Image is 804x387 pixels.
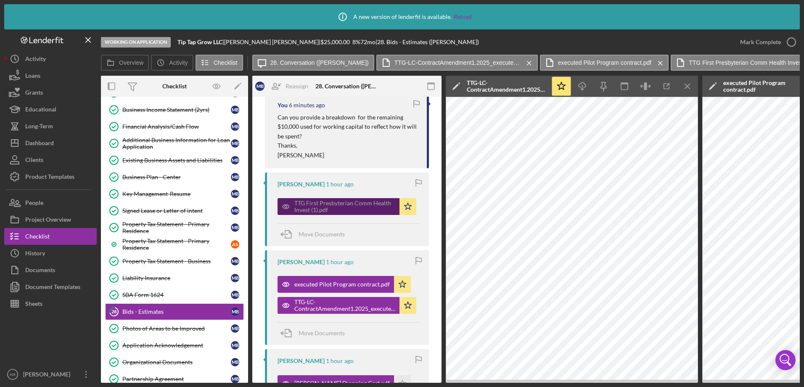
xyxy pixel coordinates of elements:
[105,135,244,152] a: Additional Business Information for Loan ApplicationMB
[25,151,43,170] div: Clients
[122,359,231,366] div: Organizational Documents
[231,223,239,232] div: M B
[214,59,238,66] label: Checklist
[105,253,244,270] a: Property Tax Statement - BusinessMB
[105,286,244,303] a: SBA Form 1624MB
[25,194,43,213] div: People
[4,194,97,211] button: People
[122,123,231,130] div: Financial Analysis/Cash Flow
[111,309,116,314] tspan: 28
[122,174,231,180] div: Business Plan - Center
[122,191,231,197] div: Key Management-Resume
[278,358,325,364] div: [PERSON_NAME]
[294,380,390,387] div: [PERSON_NAME] Shopping Cart.pdf
[332,6,472,27] div: A new version of lenderfit is available.
[122,376,231,382] div: Partnership Agreement
[278,259,325,265] div: [PERSON_NAME]
[122,325,231,332] div: Photos of Areas to be Improved
[299,231,345,238] span: Move Documents
[4,135,97,151] a: Dashboard
[4,67,97,84] button: Loans
[196,55,243,71] button: Checklist
[105,202,244,219] a: Signed Lease or Letter of intentMB
[25,101,56,120] div: Educational
[177,39,224,45] div: |
[231,257,239,265] div: M B
[151,55,193,71] button: Activity
[105,118,244,135] a: Financial Analysis/Cash FlowMB
[467,80,547,93] div: TTG-LC-ContractAmendment1.2025_executed (1).pdf
[4,295,97,312] a: Sheets
[25,262,55,281] div: Documents
[105,186,244,202] a: Key Management-ResumeMB
[25,278,80,297] div: Document Templates
[231,274,239,282] div: M B
[25,168,74,187] div: Product Templates
[278,323,353,344] button: Move Documents
[376,39,479,45] div: | 28. Bids - Estimates ([PERSON_NAME])
[119,59,143,66] label: Overview
[25,135,54,154] div: Dashboard
[105,303,244,320] a: 28Bids - EstimatesMB
[101,37,171,48] div: Working on Application
[224,39,320,45] div: [PERSON_NAME] [PERSON_NAME] |
[122,238,231,251] div: Property Tax Statement - Primary Residence
[278,102,288,109] div: You
[25,118,53,137] div: Long-Term
[4,168,97,185] a: Product Templates
[294,200,395,213] div: TTG First Presbyterian Comm Health Invest (1).pdf
[4,101,97,118] button: Educational
[278,181,325,188] div: [PERSON_NAME]
[294,299,395,312] div: TTG-LC-ContractAmendment1.2025_executed (1).pdf
[10,372,16,377] text: HR
[320,39,352,45] div: $25,000.00
[169,59,188,66] label: Activity
[25,228,50,247] div: Checklist
[231,156,239,164] div: M B
[122,258,231,265] div: Property Tax Statement - Business
[4,151,97,168] button: Clients
[231,324,239,333] div: M B
[122,308,231,315] div: Bids - Estimates
[231,358,239,366] div: M B
[326,181,354,188] time: 2025-08-12 21:23
[4,50,97,67] a: Activity
[105,354,244,371] a: Organizational DocumentsMB
[278,113,418,141] p: Can you provide a breakdown for the remaining $10,000 used for working capital to reflect how it ...
[122,292,231,298] div: SBA Form 1624
[294,281,390,288] div: executed Pilot Program contract.pdf
[251,78,317,95] button: MBReassign
[278,224,353,245] button: Move Documents
[25,245,45,264] div: History
[4,211,97,228] button: Project Overview
[4,278,97,295] button: Document Templates
[177,38,222,45] b: Tip Tap Grow LLC
[352,39,360,45] div: 8 %
[25,84,43,103] div: Grants
[4,262,97,278] button: Documents
[231,139,239,148] div: M B
[394,59,521,66] label: TTG-LC-ContractAmendment1.2025_executed (1).pdf
[231,240,239,249] div: A S
[315,83,378,90] div: 28. Conversation ([PERSON_NAME])
[4,84,97,101] button: Grants
[252,55,374,71] button: 28. Conversation ([PERSON_NAME])
[122,137,231,150] div: Additional Business Information for Loan Application
[231,341,239,350] div: M B
[122,275,231,281] div: Liability Insurance
[21,366,76,385] div: [PERSON_NAME]
[25,295,42,314] div: Sheets
[4,118,97,135] button: Long-Term
[286,78,308,95] div: Reassign
[4,228,97,245] button: Checklist
[278,297,416,314] button: TTG-LC-ContractAmendment1.2025_executed (1).pdf
[105,152,244,169] a: Existing Business Assets and LiabilitiesMB
[122,157,231,164] div: Existing Business Assets and Liabilities
[122,342,231,349] div: Application Acknowledgement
